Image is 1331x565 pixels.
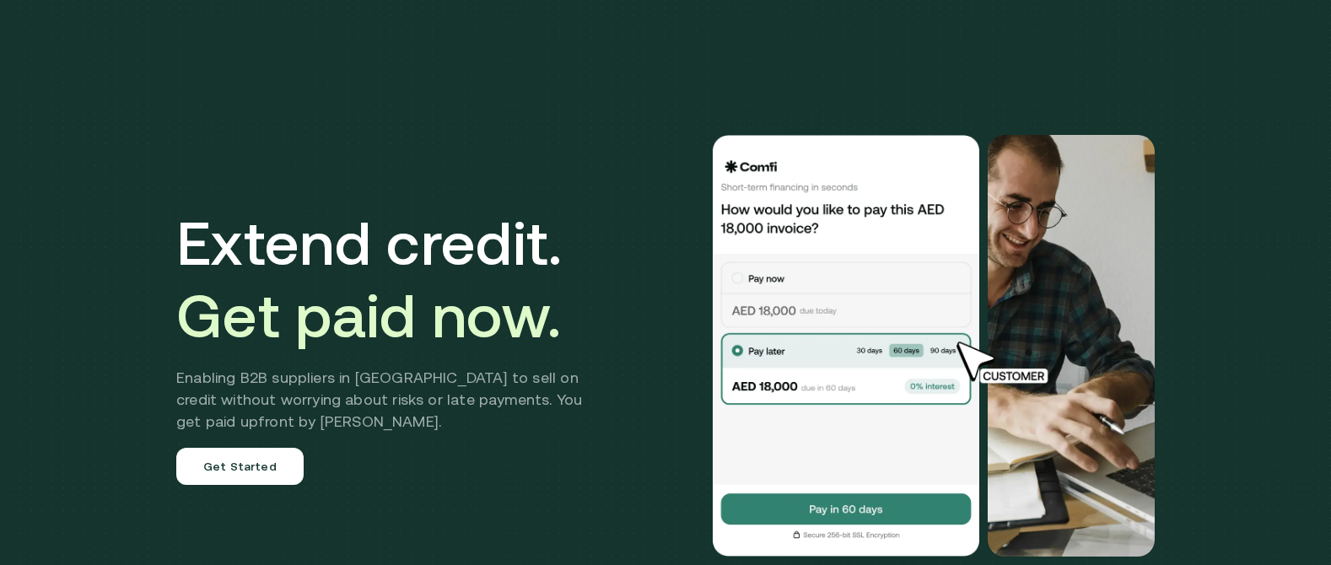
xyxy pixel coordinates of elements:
img: cursor [944,339,1067,386]
h1: Extend credit. [176,207,607,352]
a: Get Started [176,448,304,485]
img: Would you like to pay this AED 18,000.00 invoice? [988,135,1155,557]
img: Would you like to pay this AED 18,000.00 invoice? [711,135,981,557]
h2: Enabling B2B suppliers in [GEOGRAPHIC_DATA] to sell on credit without worrying about risks or lat... [176,367,607,433]
span: Get paid now. [176,281,561,350]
